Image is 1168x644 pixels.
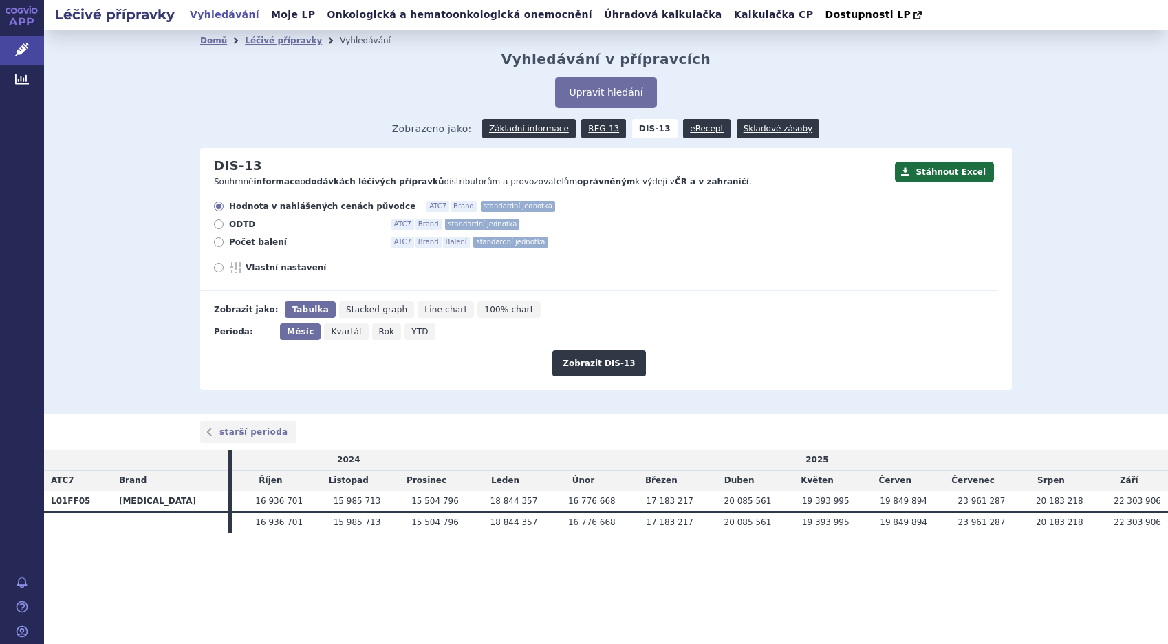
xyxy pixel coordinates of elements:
span: Brand [415,219,442,230]
span: Kvartál [331,327,361,336]
span: 15 985 713 [334,517,381,527]
h2: DIS-13 [214,158,262,173]
span: 15 504 796 [411,496,459,506]
span: 15 504 796 [411,517,459,527]
span: 20 183 218 [1036,517,1083,527]
a: Základní informace [482,119,576,138]
span: 18 844 357 [490,496,538,506]
a: Moje LP [267,6,319,24]
td: Březen [623,471,700,491]
td: 2024 [232,450,466,470]
strong: informace [254,177,301,186]
span: Brand [119,475,147,485]
span: 18 844 357 [490,517,538,527]
span: Tabulka [292,305,328,314]
span: Balení [443,237,470,248]
span: ATC7 [391,237,414,248]
a: Léčivé přípravky [245,36,322,45]
span: 17 183 217 [646,517,693,527]
td: Září [1090,471,1168,491]
td: Květen [778,471,856,491]
span: 16 936 701 [255,517,303,527]
a: Skladové zásoby [737,119,819,138]
div: Perioda: [214,323,273,340]
a: Úhradová kalkulačka [600,6,726,24]
td: 2025 [466,450,1168,470]
strong: ČR a v zahraničí [675,177,749,186]
span: 23 961 287 [958,496,1006,506]
span: Měsíc [287,327,314,336]
span: Line chart [424,305,467,314]
strong: dodávkách léčivých přípravků [305,177,444,186]
button: Stáhnout Excel [895,162,994,182]
span: ATC7 [391,219,414,230]
a: Onkologická a hematoonkologická onemocnění [323,6,596,24]
span: 17 183 217 [646,496,693,506]
span: 15 985 713 [334,496,381,506]
a: starší perioda [200,421,296,443]
span: 16 936 701 [255,496,303,506]
a: REG-13 [581,119,626,138]
td: Leden [466,471,544,491]
span: 100% chart [484,305,533,314]
td: Červenec [934,471,1012,491]
h2: Vyhledávání v přípravcích [501,51,711,67]
span: YTD [411,327,429,336]
a: Domů [200,36,227,45]
p: Souhrnné o distributorům a provozovatelům k výdeji v . [214,176,888,188]
button: Upravit hledání [555,77,656,108]
span: Rok [379,327,395,336]
strong: DIS-13 [632,119,678,138]
span: 20 183 218 [1036,496,1083,506]
span: 19 393 995 [802,517,850,527]
span: Počet balení [229,237,380,248]
span: 19 393 995 [802,496,850,506]
span: standardní jednotka [445,219,519,230]
a: Vyhledávání [186,6,263,24]
span: Vlastní nastavení [246,262,397,273]
span: ODTD [229,219,380,230]
span: 23 961 287 [958,517,1006,527]
span: Hodnota v nahlášených cenách původce [229,201,415,212]
span: Brand [451,201,477,212]
span: 16 776 668 [568,517,616,527]
span: 19 849 894 [880,496,927,506]
strong: oprávněným [577,177,635,186]
span: Zobrazeno jako: [392,119,472,138]
td: Listopad [310,471,387,491]
span: 20 085 561 [724,496,772,506]
h2: Léčivé přípravky [44,5,186,24]
span: ATC7 [51,475,74,485]
a: Dostupnosti LP [821,6,929,25]
span: Stacked graph [346,305,407,314]
div: Zobrazit jako: [214,301,278,318]
span: 16 776 668 [568,496,616,506]
td: Prosinec [387,471,466,491]
span: Dostupnosti LP [825,9,911,20]
a: Kalkulačka CP [730,6,818,24]
span: standardní jednotka [473,237,548,248]
a: eRecept [683,119,731,138]
td: Duben [700,471,778,491]
span: 19 849 894 [880,517,927,527]
td: Říjen [232,471,310,491]
span: Brand [415,237,442,248]
button: Zobrazit DIS-13 [552,350,645,376]
span: 22 303 906 [1114,496,1161,506]
span: 22 303 906 [1114,517,1161,527]
td: Únor [544,471,622,491]
span: standardní jednotka [481,201,555,212]
th: L01FF05 [44,491,112,511]
th: [MEDICAL_DATA] [112,491,228,511]
li: Vyhledávání [340,30,409,51]
span: ATC7 [426,201,449,212]
td: Srpen [1012,471,1090,491]
span: 20 085 561 [724,517,772,527]
td: Červen [856,471,934,491]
